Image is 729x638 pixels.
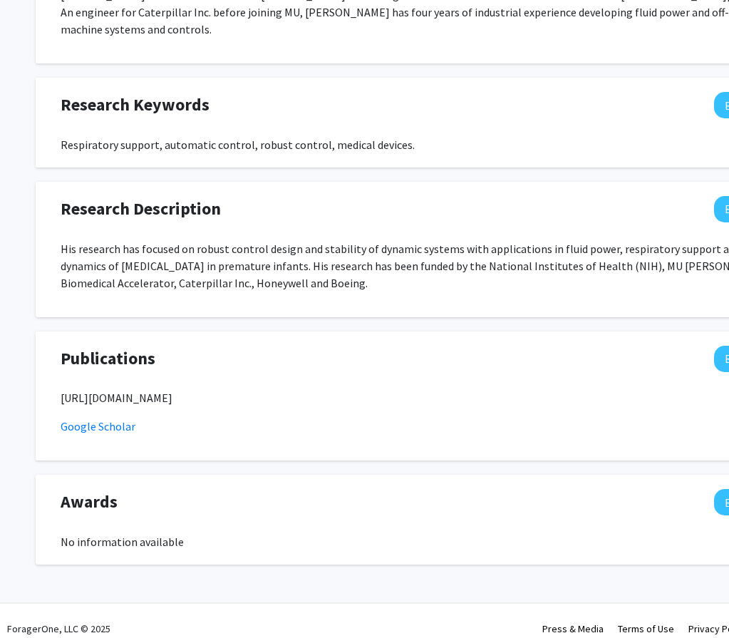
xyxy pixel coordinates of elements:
span: Research Keywords [61,92,210,118]
a: Press & Media [542,622,604,635]
span: Research Description [61,196,221,222]
a: Google Scholar [61,419,135,433]
span: Publications [61,346,155,371]
span: Awards [61,489,118,515]
iframe: Chat [11,574,61,627]
a: Terms of Use [618,622,674,635]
